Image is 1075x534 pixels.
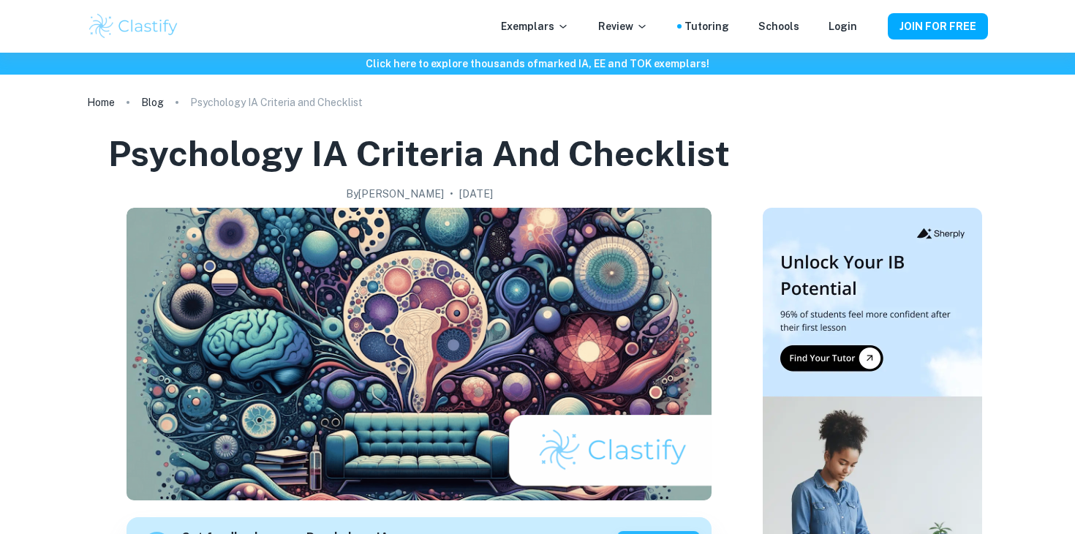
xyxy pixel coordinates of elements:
h2: [DATE] [459,186,493,202]
a: Tutoring [684,18,729,34]
a: Login [829,18,857,34]
p: Psychology IA Criteria and Checklist [190,94,363,110]
img: Clastify logo [87,12,180,41]
p: Review [598,18,648,34]
h1: Psychology IA Criteria and Checklist [108,130,730,177]
button: Help and Feedback [869,23,876,30]
p: Exemplars [501,18,569,34]
h2: By [PERSON_NAME] [346,186,444,202]
button: JOIN FOR FREE [888,13,988,40]
a: Schools [758,18,799,34]
p: • [450,186,453,202]
img: Psychology IA Criteria and Checklist cover image [127,208,712,500]
h6: Click here to explore thousands of marked IA, EE and TOK exemplars ! [3,56,1072,72]
a: Home [87,92,115,113]
a: Blog [141,92,164,113]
